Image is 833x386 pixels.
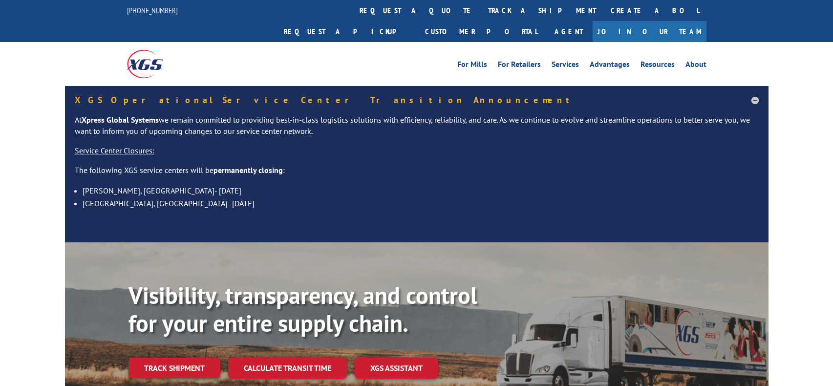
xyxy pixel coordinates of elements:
a: Agent [545,21,593,42]
a: [PHONE_NUMBER] [127,5,178,15]
a: For Retailers [498,61,541,71]
h5: XGS Operational Service Center Transition Announcement [75,96,759,105]
a: Customer Portal [418,21,545,42]
a: Request a pickup [277,21,418,42]
strong: permanently closing [214,165,283,175]
a: Services [552,61,579,71]
li: [GEOGRAPHIC_DATA], [GEOGRAPHIC_DATA]- [DATE] [83,197,759,210]
p: The following XGS service centers will be : [75,165,759,184]
li: [PERSON_NAME], [GEOGRAPHIC_DATA]- [DATE] [83,184,759,197]
a: For Mills [457,61,487,71]
a: Track shipment [128,358,220,378]
a: Join Our Team [593,21,706,42]
a: Calculate transit time [228,358,347,379]
u: Service Center Closures: [75,146,154,155]
a: About [685,61,706,71]
a: Resources [641,61,675,71]
b: Visibility, transparency, and control for your entire supply chain. [128,280,477,339]
p: At we remain committed to providing best-in-class logistics solutions with efficiency, reliabilit... [75,114,759,146]
a: Advantages [590,61,630,71]
a: XGS ASSISTANT [355,358,438,379]
strong: Xpress Global Systems [82,115,159,125]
